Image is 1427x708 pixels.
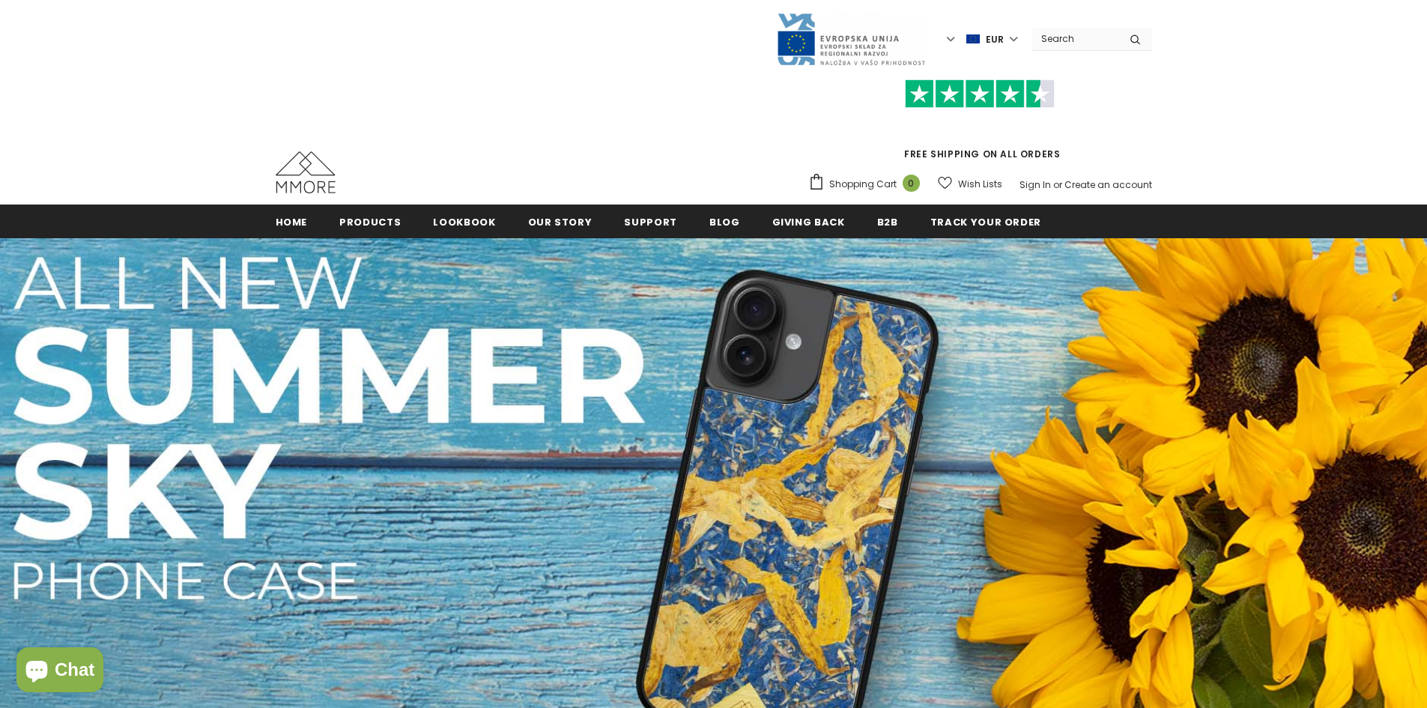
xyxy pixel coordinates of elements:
[877,205,898,238] a: B2B
[1064,178,1152,191] a: Create an account
[776,32,926,45] a: Javni Razpis
[808,173,927,196] a: Shopping Cart 0
[829,177,897,192] span: Shopping Cart
[938,171,1002,197] a: Wish Lists
[528,205,593,238] a: Our Story
[930,205,1041,238] a: Track your order
[905,79,1055,109] img: Trust Pilot Stars
[808,86,1152,160] span: FREE SHIPPING ON ALL ORDERS
[709,215,740,229] span: Blog
[433,205,495,238] a: Lookbook
[772,215,845,229] span: Giving back
[776,12,926,67] img: Javni Razpis
[1053,178,1062,191] span: or
[12,647,108,696] inbox-online-store-chat: Shopify online store chat
[986,32,1004,47] span: EUR
[624,205,677,238] a: support
[808,108,1152,147] iframe: Customer reviews powered by Trustpilot
[709,205,740,238] a: Blog
[903,175,920,192] span: 0
[276,215,308,229] span: Home
[1019,178,1051,191] a: Sign In
[930,215,1041,229] span: Track your order
[1032,28,1118,49] input: Search Site
[958,177,1002,192] span: Wish Lists
[339,215,401,229] span: Products
[528,215,593,229] span: Our Story
[339,205,401,238] a: Products
[772,205,845,238] a: Giving back
[877,215,898,229] span: B2B
[433,215,495,229] span: Lookbook
[276,151,336,193] img: MMORE Cases
[624,215,677,229] span: support
[276,205,308,238] a: Home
